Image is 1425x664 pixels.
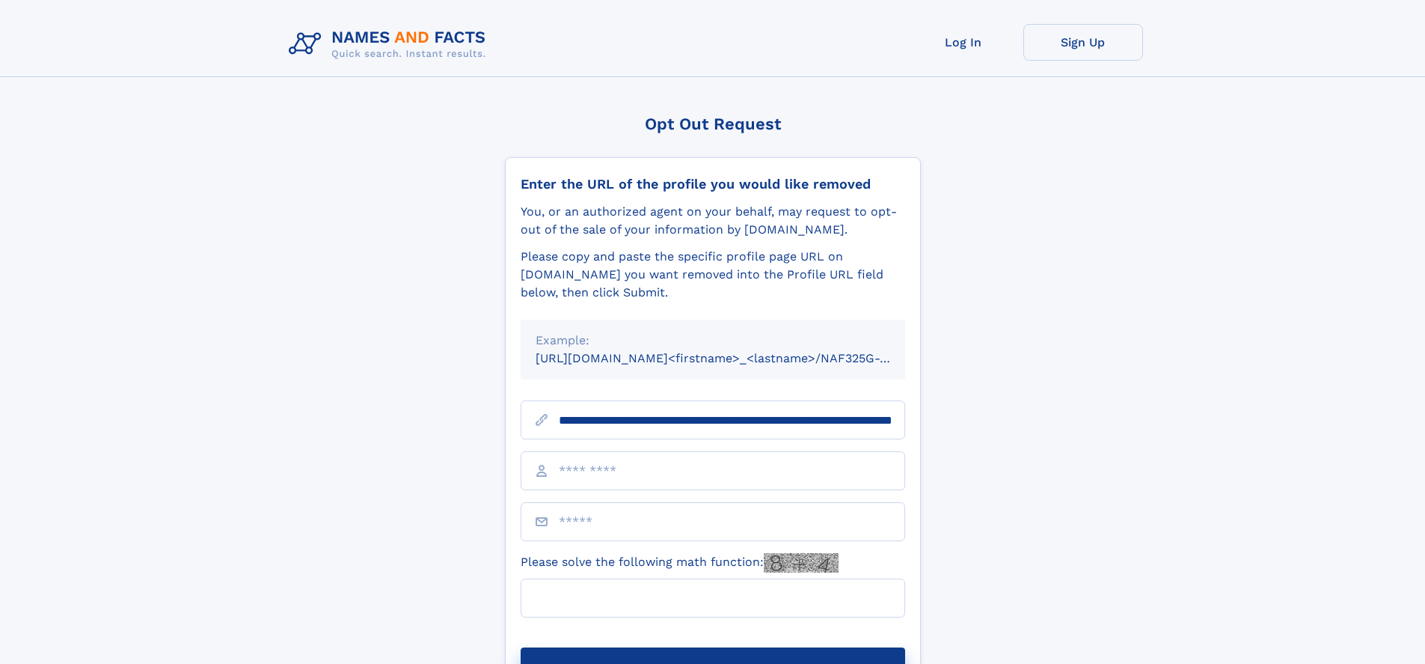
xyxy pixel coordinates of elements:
[521,176,905,192] div: Enter the URL of the profile you would like removed
[521,248,905,302] div: Please copy and paste the specific profile page URL on [DOMAIN_NAME] you want removed into the Pr...
[283,24,498,64] img: Logo Names and Facts
[521,553,839,573] label: Please solve the following math function:
[1023,24,1143,61] a: Sign Up
[505,115,921,133] div: Opt Out Request
[536,351,934,365] small: [URL][DOMAIN_NAME]<firstname>_<lastname>/NAF325G-xxxxxxxx
[904,24,1023,61] a: Log In
[521,203,905,239] div: You, or an authorized agent on your behalf, may request to opt-out of the sale of your informatio...
[536,332,890,350] div: Example:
